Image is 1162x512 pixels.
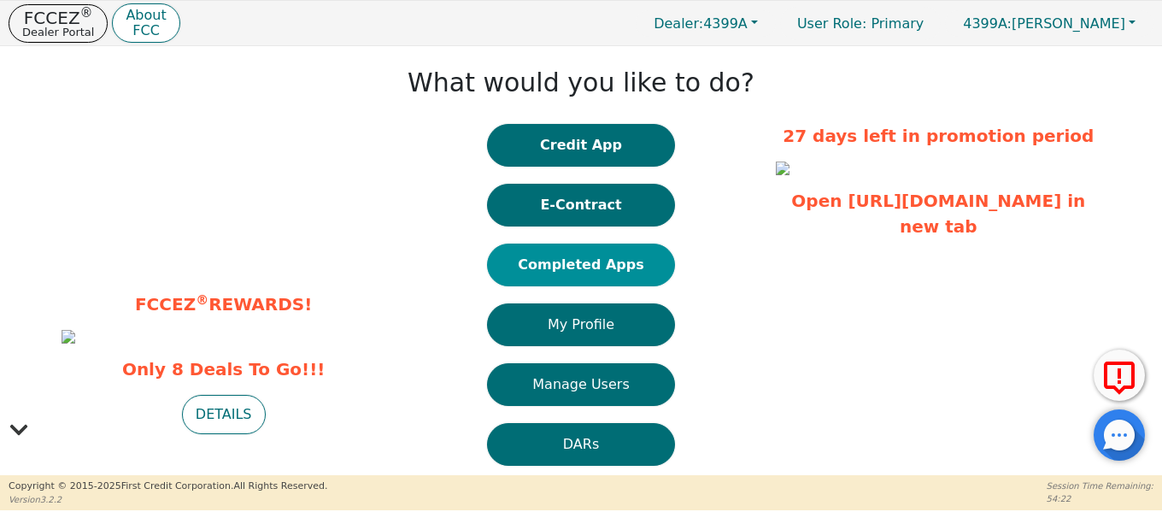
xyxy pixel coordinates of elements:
span: 4399A: [963,15,1012,32]
span: [PERSON_NAME] [963,15,1125,32]
button: Completed Apps [487,244,675,286]
img: 8f6c1c26-136a-4dea-8711-5d53bb99c506 [62,330,75,344]
p: About [126,9,166,22]
span: Only 8 Deals To Go!!! [62,356,386,382]
p: Session Time Remaining: [1047,480,1153,492]
sup: ® [196,292,208,308]
p: Version 3.2.2 [9,493,327,506]
button: 4399A:[PERSON_NAME] [945,10,1153,37]
p: Dealer Portal [22,26,94,38]
p: Copyright © 2015- 2025 First Credit Corporation. [9,480,327,494]
a: Open [URL][DOMAIN_NAME] in new tab [791,191,1085,237]
h1: What would you like to do? [408,68,754,98]
button: Dealer:4399A [636,10,776,37]
p: FCCEZ [22,9,94,26]
button: Credit App [487,124,675,167]
span: 4399A [654,15,748,32]
sup: ® [80,5,93,21]
a: User Role: Primary [780,7,941,40]
button: DARs [487,423,675,466]
span: All Rights Reserved. [233,480,327,491]
p: 27 days left in promotion period [776,123,1100,149]
p: Primary [780,7,941,40]
p: 54:22 [1047,492,1153,505]
button: E-Contract [487,184,675,227]
button: FCCEZ®Dealer Portal [9,4,108,43]
span: Dealer: [654,15,703,32]
button: Manage Users [487,363,675,406]
p: FCCEZ REWARDS! [62,291,386,317]
button: My Profile [487,303,675,346]
button: AboutFCC [112,3,179,44]
button: DETAILS [182,395,266,434]
p: FCC [126,24,166,38]
img: 78fbea8d-91c3-4c05-8abc-e4f510f7ed25 [776,162,789,175]
button: Report Error to FCC [1094,350,1145,401]
span: User Role : [797,15,866,32]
